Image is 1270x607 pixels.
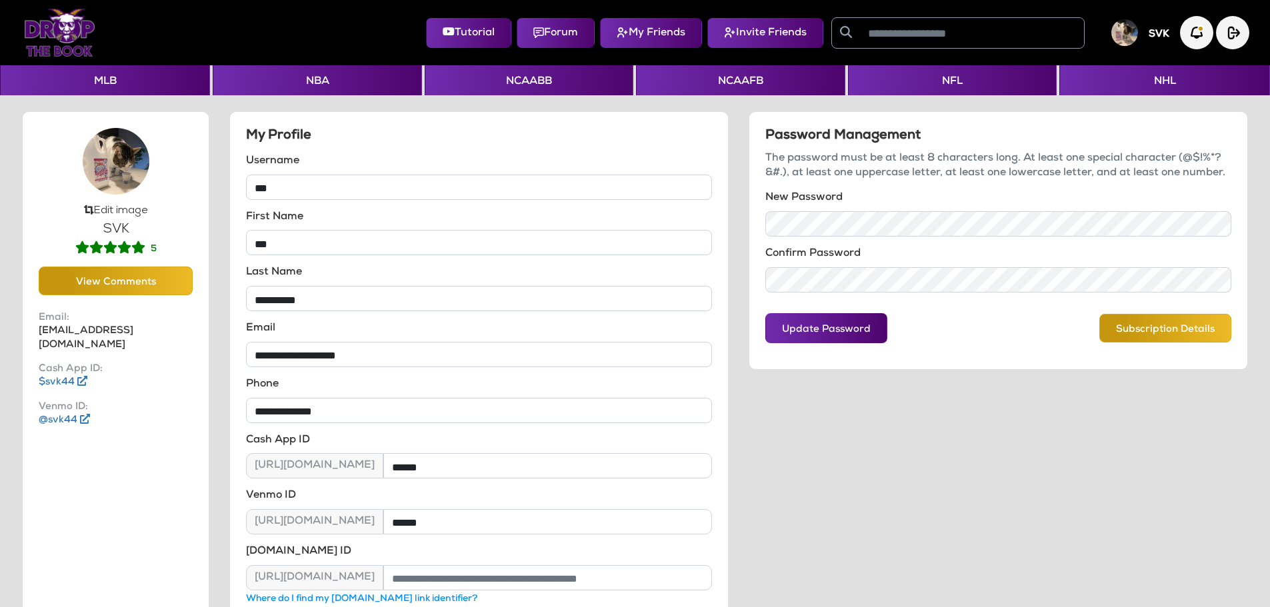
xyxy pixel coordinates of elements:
[246,378,279,392] label: Phone
[1149,29,1169,41] h5: SVK
[246,211,303,225] label: First Name
[425,65,633,95] button: NCAABB
[39,377,87,387] a: $svk44
[765,191,843,206] label: New Password
[707,18,823,48] button: Invite Friends
[39,267,193,295] button: View Comments
[246,565,383,590] span: [URL][DOMAIN_NAME]
[765,152,1231,181] p: The password must be at least 8 characters long. At least one special character (@$!%*?&#.), at l...
[636,65,845,95] button: NCAAFB
[246,489,296,504] label: Venmo ID
[246,266,302,281] label: Last Name
[600,18,702,48] button: My Friends
[246,509,383,534] span: [URL][DOMAIN_NAME]
[39,311,193,324] span: Email:
[246,453,383,478] span: [URL][DOMAIN_NAME]
[246,434,310,448] label: Cash App ID
[246,594,477,604] a: Where do I find my [DOMAIN_NAME] link identifier?
[246,545,351,560] label: [DOMAIN_NAME] ID
[1180,16,1213,49] img: Notification
[765,247,861,262] label: Confirm Password
[1111,19,1138,46] img: User
[151,243,157,256] label: 5
[246,128,712,144] h5: My Profile
[765,313,887,343] button: Update Password
[83,128,149,195] img: GGTJwxpDP8f4YzxztqnhC4AAAAASUVORK5CYII=
[39,415,90,425] a: @svk44
[39,311,193,352] p: [EMAIL_ADDRESS][DOMAIN_NAME]
[93,205,148,216] label: Edit image
[1059,65,1269,95] button: NHL
[39,362,193,376] span: Cash App ID:
[213,65,421,95] button: NBA
[39,221,193,237] h5: SVK
[1099,314,1231,342] button: Subscription Details
[246,322,275,336] label: Email
[848,65,1057,95] button: NFL
[24,9,95,57] img: Logo
[39,400,193,414] span: Venmo ID:
[426,18,511,48] button: Tutorial
[246,155,299,169] label: Username
[517,18,595,48] button: Forum
[765,128,1231,144] h5: Password Management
